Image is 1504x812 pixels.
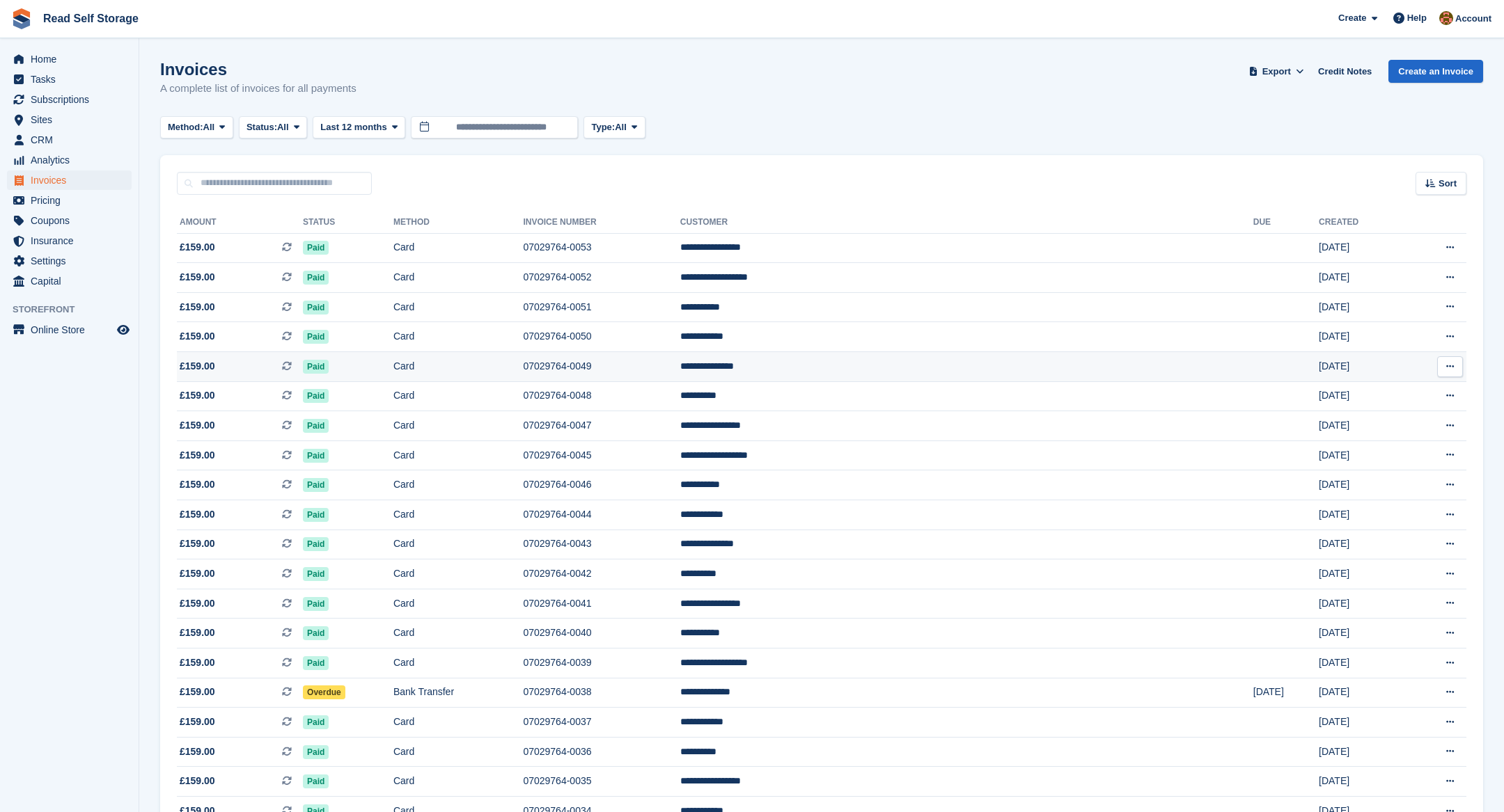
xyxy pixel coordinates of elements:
[303,656,329,670] span: Paid
[38,7,144,30] a: Read Self Storage
[277,120,289,134] span: All
[1319,292,1404,322] td: [DATE]
[1319,767,1404,797] td: [DATE]
[1319,678,1404,708] td: [DATE]
[393,212,524,234] th: Method
[393,292,524,322] td: Card
[7,130,132,150] a: menu
[180,507,215,522] span: £159.00
[1246,60,1307,83] button: Export
[31,271,114,291] span: Capital
[303,419,329,433] span: Paid
[1319,263,1404,293] td: [DATE]
[303,301,329,315] span: Paid
[303,478,329,492] span: Paid
[7,211,132,230] a: menu
[1313,60,1377,83] a: Credit Notes
[1319,470,1404,500] td: [DATE]
[303,449,329,463] span: Paid
[1319,559,1404,589] td: [DATE]
[523,322,680,352] td: 07029764-0050
[393,619,524,648] td: Card
[303,567,329,581] span: Paid
[180,715,215,729] span: £159.00
[320,120,386,134] span: Last 12 months
[1319,737,1404,767] td: [DATE]
[31,251,114,271] span: Settings
[31,110,114,129] span: Sites
[31,211,114,230] span: Coupons
[160,116,233,139] button: Method: All
[1319,708,1404,738] td: [DATE]
[7,170,132,190] a: menu
[303,212,393,234] th: Status
[180,418,215,433] span: £159.00
[31,320,114,340] span: Online Store
[303,715,329,729] span: Paid
[1319,648,1404,678] td: [DATE]
[523,381,680,411] td: 07029764-0048
[680,212,1253,234] th: Customer
[523,589,680,619] td: 07029764-0041
[180,536,215,551] span: £159.00
[303,685,345,699] span: Overdue
[160,60,357,79] h1: Invoices
[393,500,524,530] td: Card
[7,251,132,271] a: menu
[1338,11,1366,25] span: Create
[180,655,215,670] span: £159.00
[1319,619,1404,648] td: [DATE]
[180,448,215,463] span: £159.00
[303,597,329,611] span: Paid
[180,477,215,492] span: £159.00
[523,292,680,322] td: 07029764-0051
[1319,212,1404,234] th: Created
[393,381,524,411] td: Card
[180,626,215,640] span: £159.00
[523,440,680,470] td: 07029764-0045
[1262,65,1291,79] span: Export
[7,90,132,109] a: menu
[393,322,524,352] td: Card
[523,212,680,234] th: Invoice Number
[31,130,114,150] span: CRM
[303,745,329,759] span: Paid
[303,360,329,374] span: Paid
[13,303,139,317] span: Storefront
[303,241,329,255] span: Paid
[177,212,303,234] th: Amount
[180,685,215,699] span: £159.00
[7,231,132,250] a: menu
[239,116,307,139] button: Status: All
[393,737,524,767] td: Card
[31,70,114,89] span: Tasks
[523,559,680,589] td: 07029764-0042
[523,411,680,441] td: 07029764-0047
[1319,381,1404,411] td: [DATE]
[393,440,524,470] td: Card
[7,191,132,210] a: menu
[11,8,32,29] img: stora-icon-8386f47178a22dfd0bd8f6a31ec36ba5ce8667c1dd55bd0f319d3a0aa187defe.svg
[393,263,524,293] td: Card
[7,49,132,69] a: menu
[7,150,132,170] a: menu
[393,559,524,589] td: Card
[1319,411,1404,441] td: [DATE]
[1319,352,1404,382] td: [DATE]
[523,737,680,767] td: 07029764-0036
[393,470,524,500] td: Card
[1319,589,1404,619] td: [DATE]
[1455,12,1491,26] span: Account
[7,70,132,89] a: menu
[168,120,203,134] span: Method:
[303,330,329,344] span: Paid
[1319,440,1404,470] td: [DATE]
[180,300,215,315] span: £159.00
[1319,322,1404,352] td: [DATE]
[203,120,215,134] span: All
[1253,212,1319,234] th: Due
[393,767,524,797] td: Card
[180,774,215,788] span: £159.00
[393,352,524,382] td: Card
[180,596,215,611] span: £159.00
